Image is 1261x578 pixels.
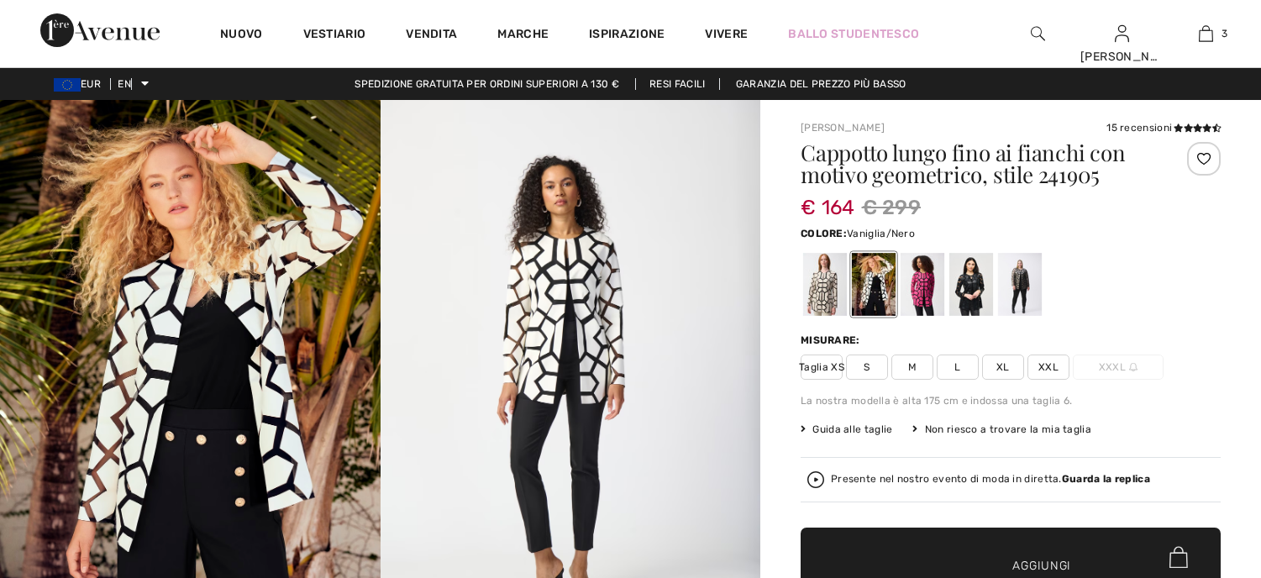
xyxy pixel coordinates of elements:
[1106,122,1172,134] font: 15 recensioni
[847,228,915,239] font: Vaniglia/Nero
[862,196,922,219] font: € 299
[220,27,263,45] a: Nuovo
[801,138,1126,189] font: Cappotto lungo fino ai fianchi con motivo geometrico, stile 241905
[831,473,1062,485] font: Presente nel nostro evento di moda in diretta.
[1080,50,1179,64] font: [PERSON_NAME]
[406,27,457,41] font: Vendita
[788,27,919,41] font: Ballo studentesco
[788,25,919,43] a: Ballo studentesco
[341,78,632,90] a: Spedizione gratuita per ordini superiori a 130 €
[722,78,920,90] a: Garanzia del prezzo più basso
[1115,25,1129,41] a: Registrazione
[1222,28,1227,39] font: 3
[649,78,705,90] font: Resi facili
[852,253,896,316] div: Vaniglia/Nero
[705,25,748,43] a: Vivere
[1099,361,1126,373] font: XXXL
[220,27,263,41] font: Nuovo
[998,253,1042,316] div: Canna di fucile/nero
[1038,361,1059,373] font: XXL
[1062,473,1150,485] font: Guarda la replica
[589,27,665,41] font: Ispirazione
[303,27,366,41] font: Vestiario
[801,196,855,219] font: € 164
[635,78,719,90] a: Resi facili
[1031,24,1045,44] img: cerca nel sito web
[705,27,748,41] font: Vivere
[801,122,885,134] a: [PERSON_NAME]
[908,361,917,373] font: M
[497,27,549,45] a: Marche
[54,78,81,92] img: Euro
[81,78,101,90] font: EUR
[954,361,960,373] font: L
[40,13,160,47] img: 1a Avenue
[497,27,549,41] font: Marche
[803,253,847,316] div: Pietra di luna/nero
[925,423,1091,435] font: Non riesco a trovare la mia taglia
[1164,24,1247,44] a: 3
[118,78,131,90] font: EN
[1169,546,1188,568] img: Bag.svg
[801,395,1073,407] font: La nostra modella è alta 175 cm e indossa una taglia 6.
[801,228,847,239] font: Colore:
[1199,24,1213,44] img: La mia borsa
[807,471,824,488] img: Guarda la replica
[996,361,1010,373] font: XL
[406,27,457,45] a: Vendita
[355,78,618,90] font: Spedizione gratuita per ordini superiori a 130 €
[1129,363,1138,371] img: ring-m.svg
[799,361,844,373] font: Taglia XS
[949,253,993,316] div: Nero/Nero
[303,27,366,45] a: Vestiario
[801,334,860,346] font: Misurare:
[864,361,870,373] font: S
[1115,24,1129,44] img: Le mie informazioni
[736,78,906,90] font: Garanzia del prezzo più basso
[812,423,892,435] font: Guida alle taglie
[901,253,944,316] div: Geranio/nero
